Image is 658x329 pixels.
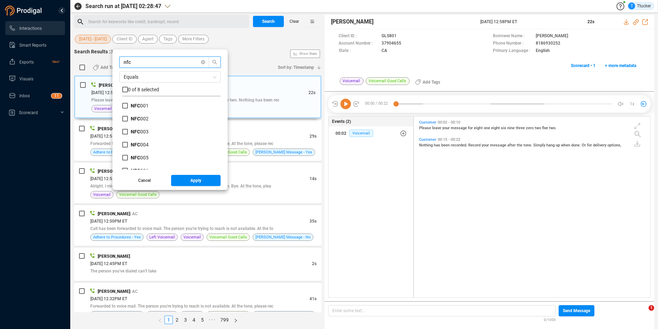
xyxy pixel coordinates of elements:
span: Search run at [DATE] 02:28:47 [85,2,161,11]
span: Add Tags [423,77,440,88]
span: CA [382,47,387,55]
span: [PERSON_NAME] [331,18,373,26]
span: 00:00 / 00:22 [360,99,396,109]
span: Customer [419,120,436,125]
span: three [516,126,526,130]
span: Voicemail [349,130,373,137]
a: Smart Reports [9,38,59,52]
span: 37904655 [382,40,401,47]
span: [PERSON_NAME] [98,254,130,259]
span: Simply [533,143,546,147]
b: NFC [131,168,140,173]
button: Sort by: Timestamp [274,62,321,73]
span: Primary Language : [493,47,532,55]
li: 1 [164,316,173,324]
button: Search [253,16,284,27]
span: Borrower Name : [493,33,532,40]
span: Voicemail Good Calls [366,77,410,85]
button: Cancel [119,175,169,186]
iframe: Intercom live chat [634,305,651,322]
a: Inbox [9,88,59,103]
span: Call has been forwarded to voice mail. The person you're trying to reach is not available. At the to [90,226,273,231]
button: left [155,316,164,324]
button: Agent [138,35,158,44]
button: Add Tags [411,77,444,88]
span: 0 of 8 selected [128,87,159,92]
span: Adhere to Procedures - Yes [93,234,141,241]
span: 2s [312,261,317,266]
span: [PERSON_NAME] [98,211,130,216]
div: [PERSON_NAME]| AC[DATE] 12:50PM ET35sCall has been forwarded to voice mail. The person you're try... [74,205,321,246]
span: delivery [593,143,607,147]
span: More Filters [182,35,204,44]
span: | AC [130,211,138,216]
span: Events (2) [332,118,351,125]
span: close-circle [201,60,205,64]
li: Visuals [5,72,65,86]
span: Voicemail [93,191,111,198]
span: eight [491,126,501,130]
span: Voicemail [94,105,112,112]
p: 1 [57,93,59,100]
span: nine [507,126,516,130]
span: one [484,126,491,130]
span: Send Message [563,305,590,316]
li: Exports [5,55,65,69]
span: Forwarded to voice mail. The person you're trying to reach is not available. At the tone, please rec [90,304,273,309]
span: Inbox [19,93,30,98]
span: your [442,126,451,130]
div: [PERSON_NAME][DATE] 12:45PM ET2sThe person you've dialed can't take [74,248,321,281]
span: 00:02 - 00:10 [436,120,462,125]
button: Clear [284,16,305,27]
span: Exports [19,60,34,65]
li: Smart Reports [5,38,65,52]
li: Next 5 Pages [207,316,218,324]
li: 5 [198,316,207,324]
button: Client ID [112,35,137,44]
span: Left Voicemail [149,311,175,318]
span: Customer [419,137,436,142]
a: 2 [173,316,181,324]
span: [DATE] - [DATE] [79,35,107,44]
div: [PERSON_NAME]| CN[DATE] 12:54PM ET14sAlright. I missed your call. Leave a message, and I'll call ... [74,163,321,203]
span: 22s [587,19,594,24]
button: Add Tags [89,62,122,73]
span: been [441,143,451,147]
span: | AC [130,289,138,294]
span: Interactions [19,26,42,31]
span: two. [549,126,556,130]
span: English [536,47,550,55]
button: 00:02Voicemail [328,126,413,140]
a: 4 [190,316,198,324]
span: 004 [131,142,149,147]
span: 1x [630,98,634,110]
span: + more metadata [605,60,636,71]
span: Voicemail Good Calls [209,149,247,156]
button: right [231,316,240,324]
div: grid [417,118,650,297]
li: Previous Page [155,316,164,324]
li: 3 [181,316,190,324]
button: Apply [171,175,221,186]
span: 8186930252 [536,40,560,47]
span: Show Stats [299,12,317,96]
span: Or [582,143,587,147]
span: tone. [523,143,533,147]
span: 22s [308,90,315,95]
span: Voicemail [183,234,201,241]
span: [DATE] 12:56PM ET [90,134,127,139]
a: 5 [198,316,206,324]
span: recorded. [451,143,468,147]
span: eight [474,126,484,130]
button: Send Message [559,305,594,316]
span: Record [468,143,482,147]
span: ••• [207,316,218,324]
button: Scorecard • 1 [567,60,599,71]
input: Search Client ID [124,58,198,66]
span: 001 [131,103,149,108]
span: for [587,143,593,147]
span: up [556,143,561,147]
a: Interactions [9,21,59,35]
span: [PERSON_NAME] [98,289,130,294]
